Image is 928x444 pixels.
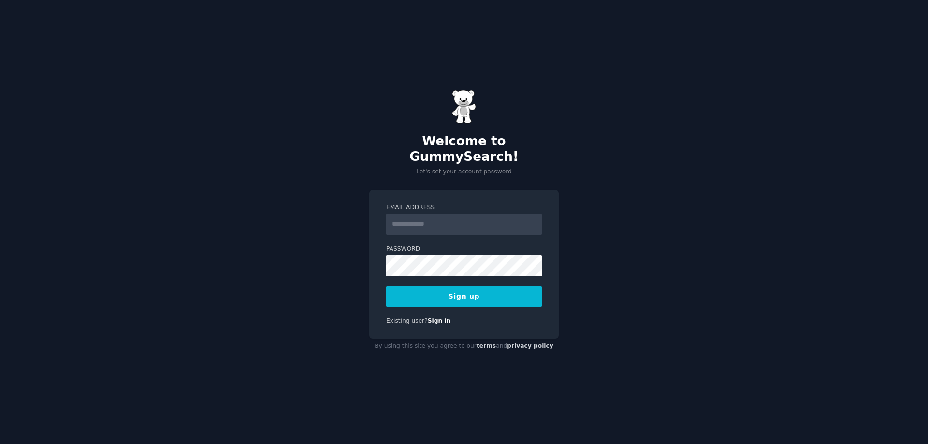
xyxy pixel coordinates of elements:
h2: Welcome to GummySearch! [369,134,559,164]
p: Let's set your account password [369,168,559,176]
label: Email Address [386,203,542,212]
a: terms [477,343,496,349]
label: Password [386,245,542,254]
span: Existing user? [386,317,428,324]
a: privacy policy [507,343,553,349]
img: Gummy Bear [452,90,476,124]
a: Sign in [428,317,451,324]
div: By using this site you agree to our and [369,339,559,354]
button: Sign up [386,286,542,307]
